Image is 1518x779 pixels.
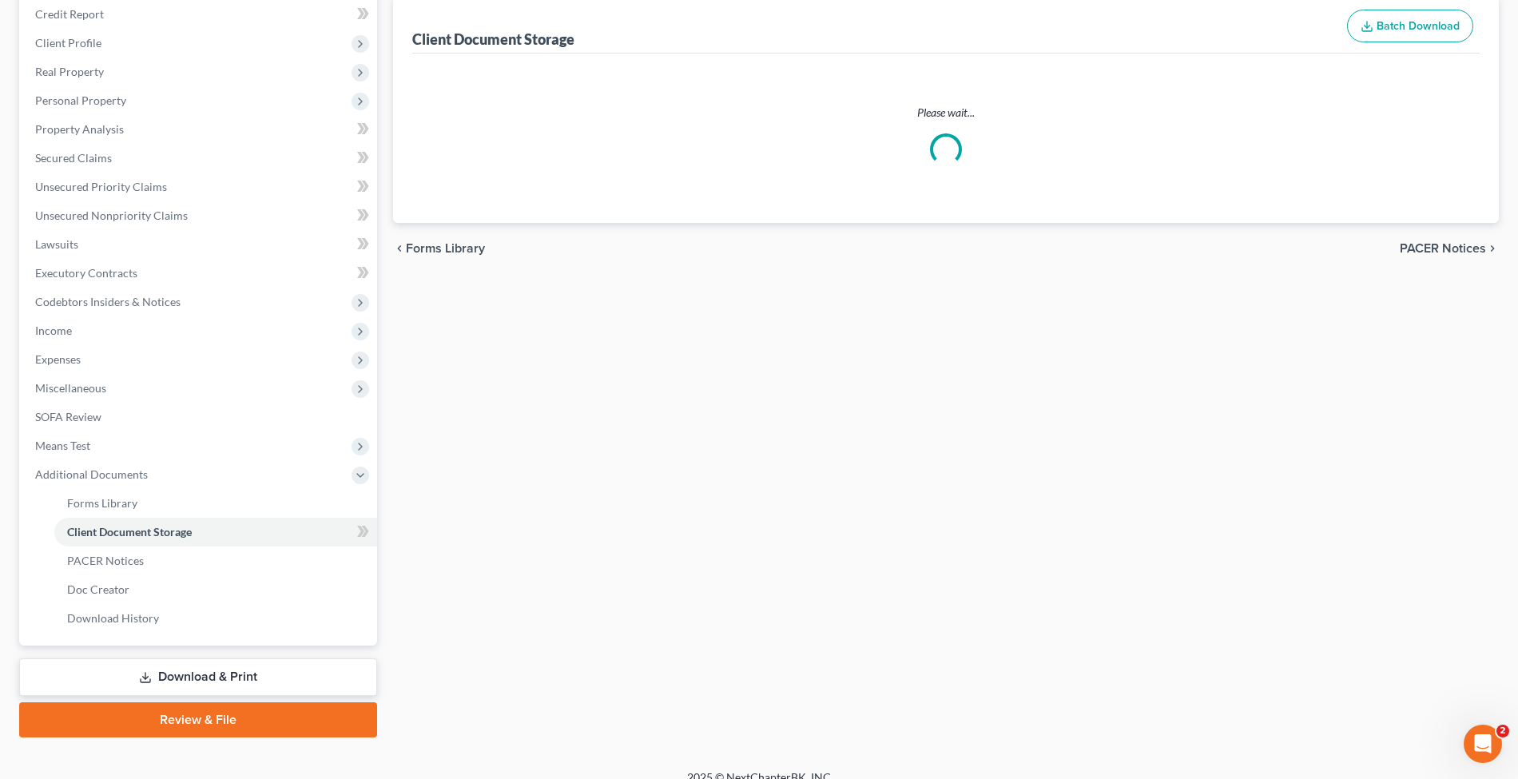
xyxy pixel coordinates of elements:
button: Batch Download [1347,10,1473,43]
span: Forms Library [67,496,137,510]
span: Expenses [35,352,81,366]
a: Unsecured Nonpriority Claims [22,201,377,230]
span: Unsecured Priority Claims [35,180,167,193]
div: Client Document Storage [412,30,574,49]
span: SOFA Review [35,410,101,423]
span: Real Property [35,65,104,78]
span: Personal Property [35,93,126,107]
span: Unsecured Nonpriority Claims [35,209,188,222]
span: PACER Notices [67,554,144,567]
span: Secured Claims [35,151,112,165]
span: Lawsuits [35,237,78,251]
a: PACER Notices [54,546,377,575]
span: Client Profile [35,36,101,50]
a: Download History [54,604,377,633]
span: Codebtors Insiders & Notices [35,295,181,308]
iframe: Intercom live chat [1464,725,1502,763]
a: SOFA Review [22,403,377,431]
span: Client Document Storage [67,525,192,539]
span: Means Test [35,439,90,452]
a: Client Document Storage [54,518,377,546]
a: Secured Claims [22,144,377,173]
button: chevron_left Forms Library [393,242,485,255]
span: Executory Contracts [35,266,137,280]
a: Property Analysis [22,115,377,144]
i: chevron_right [1486,242,1499,255]
span: Miscellaneous [35,381,106,395]
a: Lawsuits [22,230,377,259]
span: PACER Notices [1400,242,1486,255]
span: Download History [67,611,159,625]
span: Batch Download [1377,19,1460,33]
span: 2 [1496,725,1509,737]
span: Credit Report [35,7,104,21]
a: Executory Contracts [22,259,377,288]
span: Forms Library [406,242,485,255]
a: Forms Library [54,489,377,518]
a: Doc Creator [54,575,377,604]
button: PACER Notices chevron_right [1400,242,1499,255]
span: Doc Creator [67,582,129,596]
span: Property Analysis [35,122,124,136]
p: Please wait... [415,105,1476,121]
span: Additional Documents [35,467,148,481]
a: Review & File [19,702,377,737]
span: Income [35,324,72,337]
i: chevron_left [393,242,406,255]
a: Unsecured Priority Claims [22,173,377,201]
a: Download & Print [19,658,377,696]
